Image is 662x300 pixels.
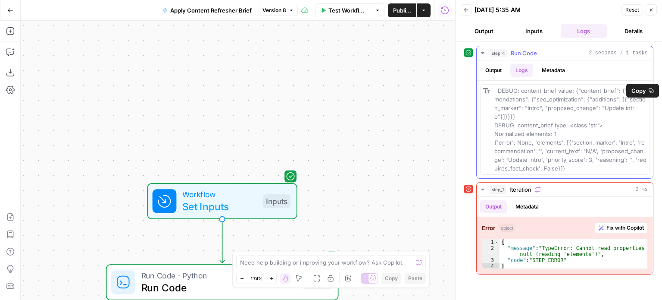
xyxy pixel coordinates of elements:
[482,257,500,263] div: 3
[480,64,507,77] button: Output
[106,183,339,219] div: WorkflowSet InputsInputs
[626,84,659,98] button: Copy
[262,6,286,14] span: Version 8
[561,24,607,38] button: Logs
[141,280,297,295] span: Run Code
[625,6,639,14] span: Reset
[182,188,256,200] span: Workflow
[537,64,570,77] button: Metadata
[589,49,648,57] span: 2 seconds / 1 tasks
[606,224,644,232] span: Fix with Copilot
[303,275,332,289] div: Step 4
[259,5,298,16] button: Version 8
[482,239,500,245] div: 1
[480,200,507,213] button: Output
[509,185,531,194] span: Iteration
[494,87,646,172] span: DEBUG: content_brief value: {"content_brief": {"recommendations": {"seo_optimization": {"addition...
[631,86,646,95] span: Copy
[490,185,506,194] span: step_1
[477,183,653,196] button: 0 ms
[220,219,224,263] g: Edge from start to step_4
[157,3,257,17] button: Apply Content Refresher Brief
[595,222,648,234] button: Fix with Copilot
[408,275,422,282] span: Paste
[477,197,653,274] div: 0 ms
[610,24,657,38] button: Details
[494,239,499,245] span: Toggle code folding, rows 1 through 4
[511,49,537,57] span: Run Code
[393,6,411,15] span: Publish
[511,24,557,38] button: Inputs
[482,263,500,269] div: 4
[388,3,416,17] button: Publish
[263,194,290,208] div: Inputs
[499,224,515,232] span: object
[482,245,500,257] div: 2
[635,186,648,193] span: 0 ms
[510,200,544,213] button: Metadata
[621,4,643,16] button: Reset
[461,24,507,38] button: Output
[250,275,262,282] span: 174%
[482,224,495,232] strong: Error
[510,64,533,77] button: Logs
[405,273,426,284] button: Paste
[328,6,365,15] span: Test Workflow
[141,269,297,281] span: Run Code · Python
[315,3,371,17] button: Test Workflow
[170,6,252,15] span: Apply Content Refresher Brief
[477,60,653,178] div: 2 seconds / 1 tasks
[381,273,401,284] button: Copy
[490,49,507,57] span: step_4
[385,275,398,282] span: Copy
[477,46,653,60] button: 2 seconds / 1 tasks
[182,199,256,214] span: Set Inputs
